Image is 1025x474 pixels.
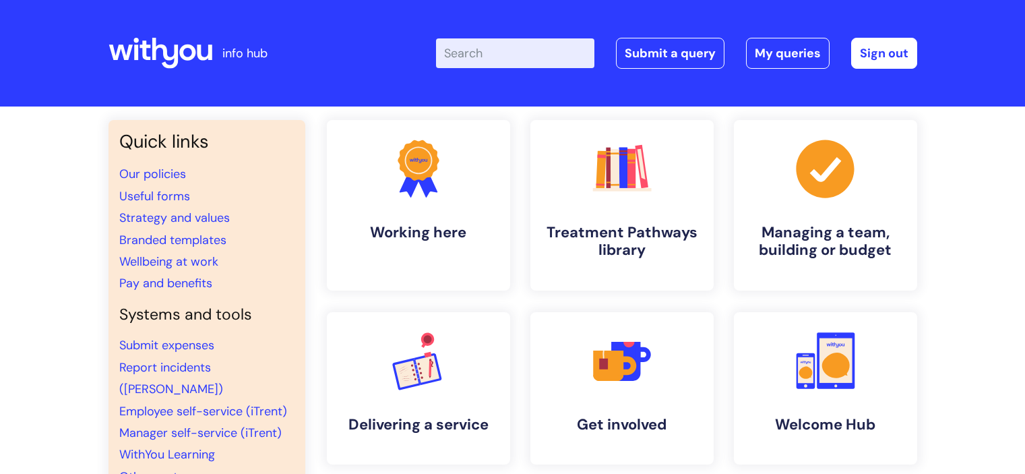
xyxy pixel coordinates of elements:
[119,254,218,270] a: Wellbeing at work
[851,38,917,69] a: Sign out
[530,120,714,291] a: Treatment Pathways library
[119,232,226,248] a: Branded templates
[541,224,703,260] h4: Treatment Pathways library
[541,416,703,434] h4: Get involved
[119,131,294,152] h3: Quick links
[119,359,223,397] a: Report incidents ([PERSON_NAME])
[436,38,917,69] div: | -
[745,224,906,260] h4: Managing a team, building or budget
[327,312,510,465] a: Delivering a service
[338,224,499,241] h4: Working here
[119,188,190,204] a: Useful forms
[734,312,917,465] a: Welcome Hub
[119,275,212,291] a: Pay and benefits
[119,403,287,419] a: Employee self-service (iTrent)
[119,210,230,226] a: Strategy and values
[436,38,594,68] input: Search
[222,42,268,64] p: info hub
[327,120,510,291] a: Working here
[119,425,282,441] a: Manager self-service (iTrent)
[119,166,186,182] a: Our policies
[734,120,917,291] a: Managing a team, building or budget
[745,416,906,434] h4: Welcome Hub
[746,38,830,69] a: My queries
[338,416,499,434] h4: Delivering a service
[119,446,215,463] a: WithYou Learning
[119,337,214,353] a: Submit expenses
[616,38,724,69] a: Submit a query
[530,312,714,465] a: Get involved
[119,305,294,324] h4: Systems and tools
